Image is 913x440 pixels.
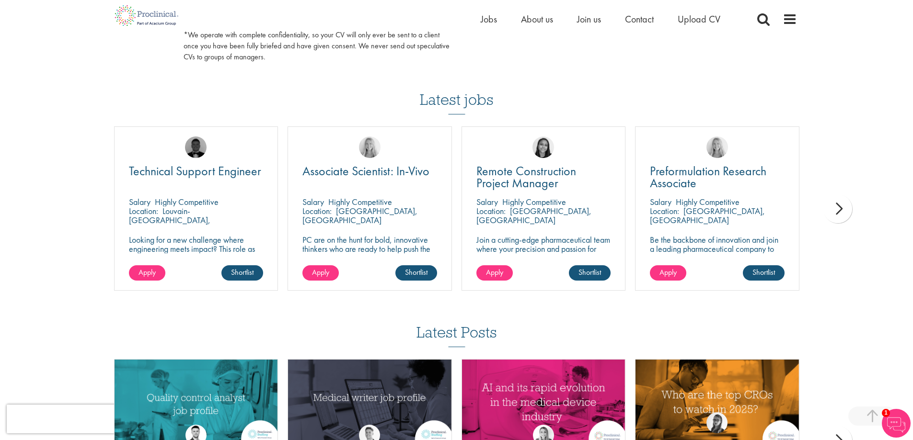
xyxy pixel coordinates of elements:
[650,265,686,281] a: Apply
[302,165,437,177] a: Associate Scientist: In-Vivo
[302,196,324,207] span: Salary
[129,205,210,235] p: Louvain-[GEOGRAPHIC_DATA], [GEOGRAPHIC_DATA]
[302,205,417,226] p: [GEOGRAPHIC_DATA], [GEOGRAPHIC_DATA]
[476,235,611,271] p: Join a cutting-edge pharmaceutical team where your precision and passion for quality will help sh...
[395,265,437,281] a: Shortlist
[650,205,679,216] span: Location:
[129,165,264,177] a: Technical Support Engineer
[577,13,601,25] a: Join us
[659,267,677,277] span: Apply
[476,265,513,281] a: Apply
[221,265,263,281] a: Shortlist
[476,205,591,226] p: [GEOGRAPHIC_DATA], [GEOGRAPHIC_DATA]
[359,136,381,158] img: Shannon Briggs
[650,205,765,226] p: [GEOGRAPHIC_DATA], [GEOGRAPHIC_DATA]
[569,265,611,281] a: Shortlist
[302,163,429,179] span: Associate Scientist: In-Vivo
[7,405,129,433] iframe: reCAPTCHA
[302,205,332,216] span: Location:
[129,235,264,271] p: Looking for a new challenge where engineering meets impact? This role as Technical Support Engine...
[650,165,785,189] a: Preformulation Research Associate
[155,196,219,207] p: Highly Competitive
[823,194,852,223] div: next
[532,136,554,158] img: Eloise Coly
[129,196,150,207] span: Salary
[476,205,506,216] span: Location:
[302,235,437,271] p: PC are on the hunt for bold, innovative thinkers who are ready to help push the boundaries of sci...
[650,163,766,191] span: Preformulation Research Associate
[328,196,392,207] p: Highly Competitive
[706,412,728,433] img: Theodora Savlovschi - Wicks
[625,13,654,25] a: Contact
[420,68,494,114] h3: Latest jobs
[650,196,671,207] span: Salary
[312,267,329,277] span: Apply
[678,13,720,25] a: Upload CV
[476,163,576,191] span: Remote Construction Project Manager
[476,196,498,207] span: Salary
[184,30,450,63] p: *We operate with complete confidentiality, so your CV will only ever be sent to a client once you...
[139,267,156,277] span: Apply
[706,136,728,158] img: Shannon Briggs
[481,13,497,25] a: Jobs
[650,235,785,271] p: Be the backbone of innovation and join a leading pharmaceutical company to help keep life-changin...
[129,205,158,216] span: Location:
[129,163,261,179] span: Technical Support Engineer
[882,409,890,417] span: 1
[486,267,503,277] span: Apply
[502,196,566,207] p: Highly Competitive
[521,13,553,25] a: About us
[676,196,740,207] p: Highly Competitive
[129,265,165,281] a: Apply
[882,409,911,438] img: Chatbot
[416,324,497,347] h3: Latest Posts
[476,165,611,189] a: Remote Construction Project Manager
[185,136,207,158] img: Tom Stables
[743,265,785,281] a: Shortlist
[302,265,339,281] a: Apply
